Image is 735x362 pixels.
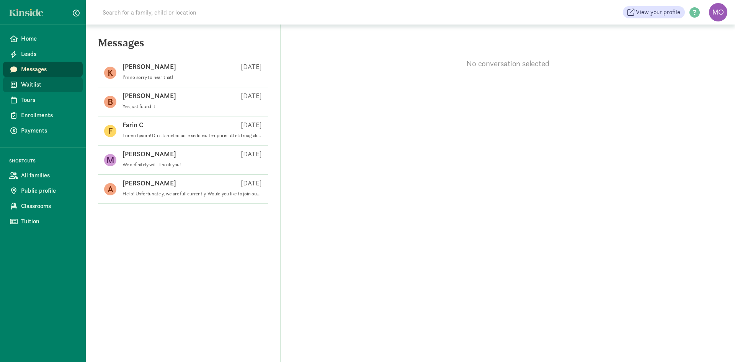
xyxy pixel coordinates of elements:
[623,6,685,18] a: View your profile
[21,34,77,43] span: Home
[3,168,83,183] a: All families
[241,149,262,159] p: [DATE]
[21,171,77,180] span: All families
[241,179,262,188] p: [DATE]
[636,8,680,17] span: View your profile
[3,62,83,77] a: Messages
[21,111,77,120] span: Enrollments
[3,77,83,92] a: Waitlist
[21,126,77,135] span: Payments
[3,31,83,46] a: Home
[122,179,176,188] p: [PERSON_NAME]
[241,62,262,71] p: [DATE]
[21,217,77,226] span: Tuition
[3,183,83,198] a: Public profile
[122,149,176,159] p: [PERSON_NAME]
[104,154,116,166] figure: M
[104,96,116,108] figure: B
[122,103,262,110] p: Yes just found it
[3,198,83,214] a: Classrooms
[21,95,77,105] span: Tours
[122,120,144,129] p: Farin C
[3,46,83,62] a: Leads
[21,80,77,89] span: Waitlist
[86,37,280,55] h5: Messages
[104,183,116,195] figure: A
[122,133,262,139] p: Lorem Ipsum! Do sitametco adi'e sedd eiu temporin utl etd mag aliqu. En'ad minimve qu nos exe ul ...
[104,67,116,79] figure: K
[281,58,735,69] p: No conversation selected
[104,125,116,137] figure: F
[241,91,262,100] p: [DATE]
[3,123,83,138] a: Payments
[122,162,262,168] p: We definitely will. Thank you!
[122,62,176,71] p: [PERSON_NAME]
[122,91,176,100] p: [PERSON_NAME]
[122,74,262,80] p: I'm so sorry to hear that!
[3,108,83,123] a: Enrollments
[241,120,262,129] p: [DATE]
[697,325,735,362] iframe: Chat Widget
[21,186,77,195] span: Public profile
[98,5,313,20] input: Search for a family, child or location
[3,92,83,108] a: Tours
[21,49,77,59] span: Leads
[3,214,83,229] a: Tuition
[21,201,77,211] span: Classrooms
[122,191,262,197] p: Hello! Unfortunately, we are full currently. Would you like to join our waitlist? The tuition cos...
[21,65,77,74] span: Messages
